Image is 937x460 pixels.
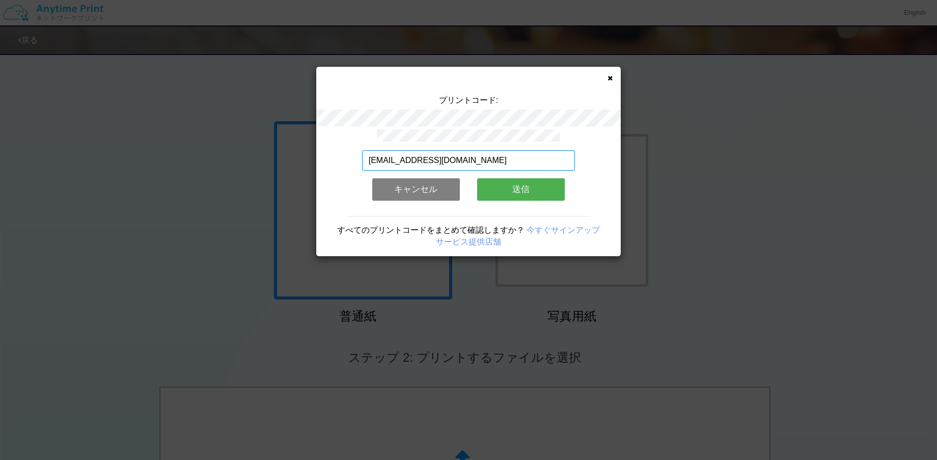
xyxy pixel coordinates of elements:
[477,178,565,201] button: 送信
[527,226,600,234] a: 今すぐサインアップ
[362,150,575,171] input: メールアドレス
[439,96,498,104] span: プリントコード:
[337,226,525,234] span: すべてのプリントコードをまとめて確認しますか？
[372,178,460,201] button: キャンセル
[436,237,501,246] a: サービス提供店舗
